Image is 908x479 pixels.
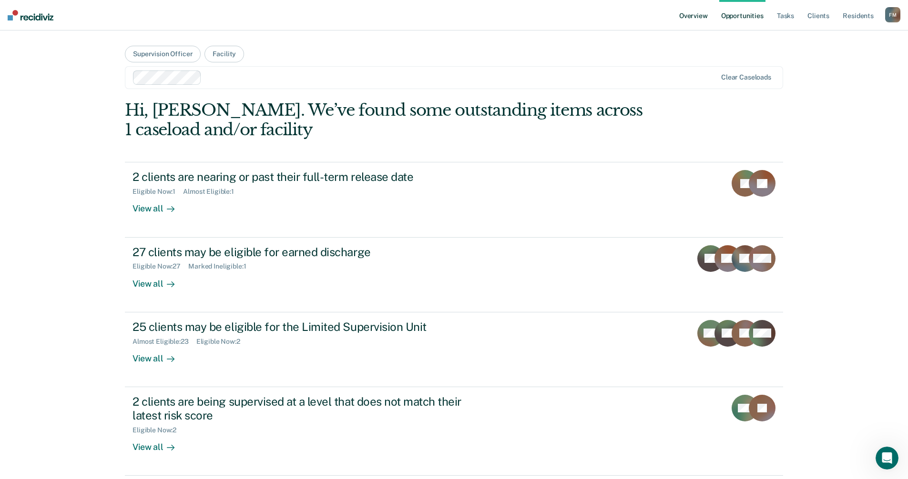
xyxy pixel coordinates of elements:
[133,270,186,289] div: View all
[125,238,783,312] a: 27 clients may be eligible for earned dischargeEligible Now:27Marked Ineligible:1View all
[188,262,254,270] div: Marked Ineligible : 1
[133,262,188,270] div: Eligible Now : 27
[125,387,783,476] a: 2 clients are being supervised at a level that does not match their latest risk scoreEligible Now...
[125,162,783,237] a: 2 clients are nearing or past their full-term release dateEligible Now:1Almost Eligible:1View all
[125,100,652,140] div: Hi, [PERSON_NAME]. We’ve found some outstanding items across 1 caseload and/or facility
[133,345,186,364] div: View all
[133,245,467,259] div: 27 clients may be eligible for earned discharge
[133,434,186,452] div: View all
[133,188,183,196] div: Eligible Now : 1
[876,447,898,469] iframe: Intercom live chat
[133,320,467,334] div: 25 clients may be eligible for the Limited Supervision Unit
[133,196,186,214] div: View all
[133,338,196,346] div: Almost Eligible : 23
[721,73,771,81] div: Clear caseloads
[204,46,244,62] button: Facility
[125,46,201,62] button: Supervision Officer
[8,10,53,20] img: Recidiviz
[183,188,242,196] div: Almost Eligible : 1
[133,170,467,184] div: 2 clients are nearing or past their full-term release date
[885,7,900,22] div: F M
[885,7,900,22] button: FM
[133,395,467,422] div: 2 clients are being supervised at a level that does not match their latest risk score
[133,426,184,434] div: Eligible Now : 2
[196,338,248,346] div: Eligible Now : 2
[125,312,783,387] a: 25 clients may be eligible for the Limited Supervision UnitAlmost Eligible:23Eligible Now:2View all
